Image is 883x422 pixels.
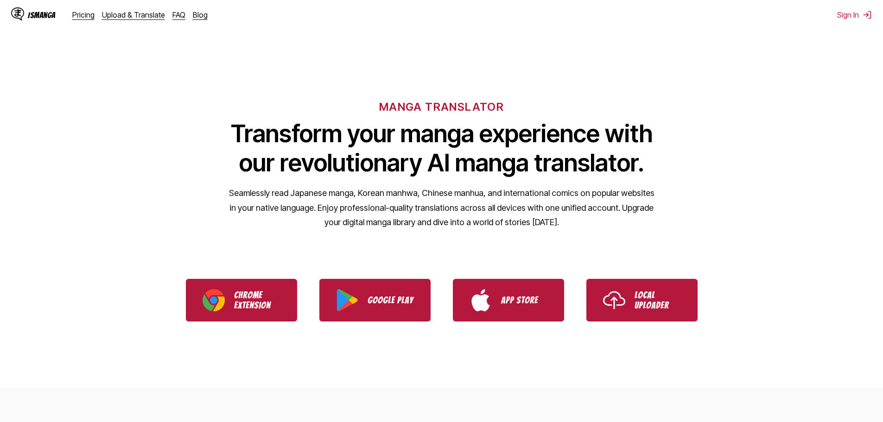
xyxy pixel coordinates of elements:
h6: MANGA TRANSLATOR [379,100,504,113]
a: Upload & Translate [102,10,165,19]
a: IsManga LogoIsManga [11,7,72,22]
p: App Store [501,295,547,305]
a: Blog [193,10,208,19]
img: IsManga Logo [11,7,24,20]
p: Chrome Extension [234,290,280,310]
div: IsManga [28,11,56,19]
a: Pricing [72,10,95,19]
img: Sign out [863,10,872,19]
p: Google Play [368,295,414,305]
button: Sign In [837,10,872,19]
a: Download IsManga from Google Play [319,279,431,321]
img: Google Play logo [336,289,358,311]
img: Chrome logo [203,289,225,311]
p: Local Uploader [635,290,681,310]
a: Download IsManga Chrome Extension [186,279,297,321]
a: Use IsManga Local Uploader [586,279,698,321]
h1: Transform your manga experience with our revolutionary AI manga translator. [229,119,655,177]
p: Seamlessly read Japanese manga, Korean manhwa, Chinese manhua, and international comics on popula... [229,186,655,230]
a: Download IsManga from App Store [453,279,564,321]
img: App Store logo [470,289,492,311]
img: Upload icon [603,289,625,311]
a: FAQ [172,10,185,19]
